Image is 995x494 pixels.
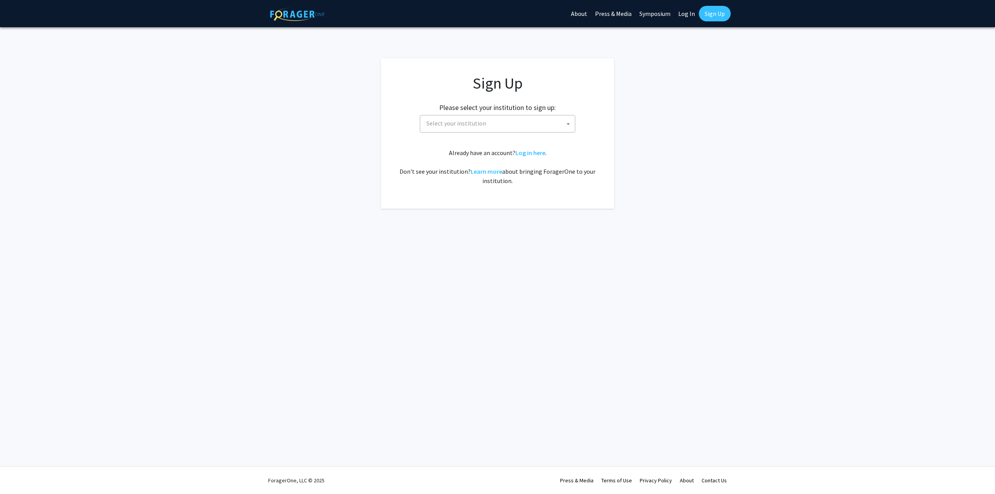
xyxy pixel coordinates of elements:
[702,477,727,484] a: Contact Us
[420,115,575,133] span: Select your institution
[270,7,325,21] img: ForagerOne Logo
[560,477,594,484] a: Press & Media
[426,119,486,127] span: Select your institution
[601,477,632,484] a: Terms of Use
[515,149,545,157] a: Log in here
[439,103,556,112] h2: Please select your institution to sign up:
[423,115,575,131] span: Select your institution
[396,74,599,93] h1: Sign Up
[268,467,325,494] div: ForagerOne, LLC © 2025
[699,6,731,21] a: Sign Up
[471,168,502,175] a: Learn more about bringing ForagerOne to your institution
[396,148,599,185] div: Already have an account? . Don't see your institution? about bringing ForagerOne to your institut...
[640,477,672,484] a: Privacy Policy
[680,477,694,484] a: About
